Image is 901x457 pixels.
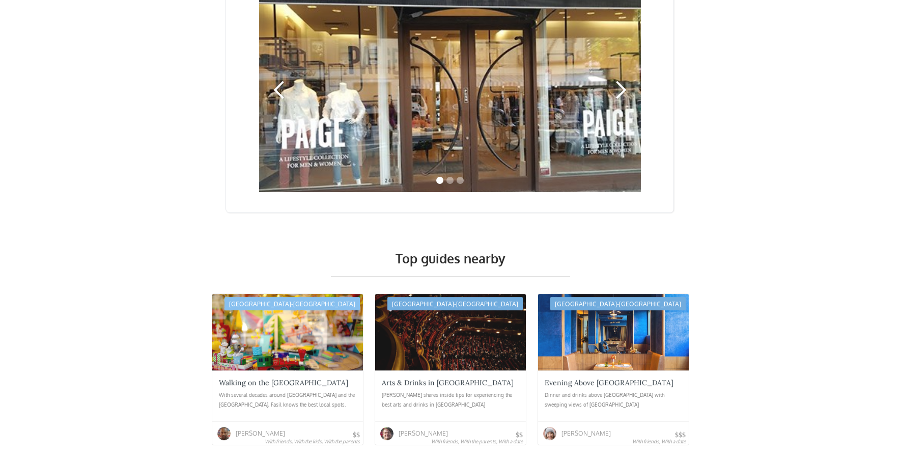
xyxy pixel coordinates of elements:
[211,251,690,266] h2: Top guides nearby
[224,297,360,310] div: [GEOGRAPHIC_DATA]-[GEOGRAPHIC_DATA]
[446,177,454,184] div: Show slide 2 of 3
[353,432,360,438] div: $$
[382,390,519,411] div: [PERSON_NAME] shares inside tips for experiencing the best arts and drinks in [GEOGRAPHIC_DATA]
[545,378,673,387] div: Evening Above [GEOGRAPHIC_DATA]
[236,424,285,442] div: [PERSON_NAME]
[436,177,443,184] div: Show slide 1 of 3
[399,424,448,442] div: [PERSON_NAME]
[375,294,526,445] a: [GEOGRAPHIC_DATA]-[GEOGRAPHIC_DATA]Arts & Drinks in [GEOGRAPHIC_DATA][PERSON_NAME] shares inside ...
[545,390,682,411] div: Dinner and drinks above [GEOGRAPHIC_DATA] with sweeping views of [GEOGRAPHIC_DATA]
[212,294,363,445] a: [GEOGRAPHIC_DATA]-[GEOGRAPHIC_DATA]Walking on the [GEOGRAPHIC_DATA]With several decades around [G...
[219,390,356,411] div: With several decades around [GEOGRAPHIC_DATA] and the [GEOGRAPHIC_DATA], Fasil knows the best loc...
[550,297,686,310] div: [GEOGRAPHIC_DATA]-[GEOGRAPHIC_DATA]
[538,294,689,445] a: [GEOGRAPHIC_DATA]-[GEOGRAPHIC_DATA]Evening Above [GEOGRAPHIC_DATA]Dinner and drinks above [GEOGRA...
[431,438,523,444] div: With friends, With the parents, With a date
[632,438,686,444] div: With friends, With a date
[675,432,686,438] div: $$$
[219,378,348,387] div: Walking on the [GEOGRAPHIC_DATA]
[457,177,464,184] div: Show slide 3 of 3
[387,297,523,310] div: [GEOGRAPHIC_DATA]-[GEOGRAPHIC_DATA]
[382,378,514,387] div: Arts & Drinks in [GEOGRAPHIC_DATA]
[516,432,523,438] div: $$
[561,424,611,442] div: [PERSON_NAME]
[265,438,360,444] div: With friends, With the kids, With the parents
